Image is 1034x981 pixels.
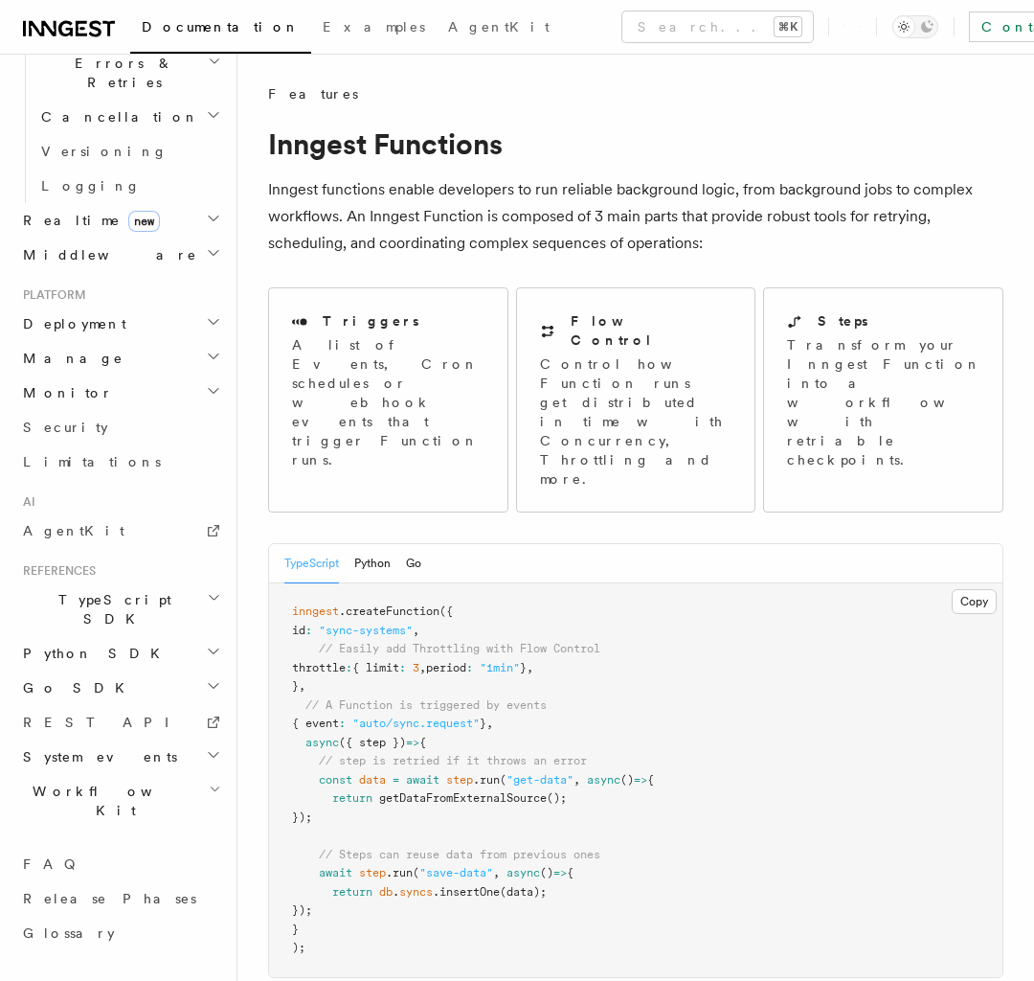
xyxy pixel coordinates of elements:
span: References [15,563,96,579]
span: "get-data" [506,773,573,787]
span: step [446,773,473,787]
button: Realtimenew [15,203,225,238]
span: }); [292,903,312,917]
a: Examples [311,6,437,52]
span: Documentation [142,19,300,34]
button: Cancellation [34,100,225,134]
span: Workflow Kit [15,782,209,820]
button: Go SDK [15,671,225,705]
button: Deployment [15,307,225,341]
span: } [292,923,299,936]
span: period [426,661,466,674]
span: Release Phases [23,891,196,906]
span: id [292,624,305,637]
span: getDataFromExternalSource [379,791,547,805]
span: Go SDK [15,678,136,697]
span: Features [268,84,358,103]
span: ({ step }) [339,736,406,749]
span: Limitations [23,454,161,469]
span: (); [547,791,567,805]
span: }); [292,810,312,824]
kbd: ⌘K [775,17,801,36]
button: Search...⌘K [622,11,813,42]
span: { [419,736,426,749]
a: FAQ [15,847,225,881]
span: const [319,773,352,787]
span: ); [292,941,305,954]
span: : [346,661,352,674]
span: => [553,866,567,879]
span: throttle [292,661,346,674]
span: return [332,885,372,899]
span: await [319,866,352,879]
button: Monitor [15,376,225,410]
span: AgentKit [448,19,550,34]
button: Python SDK [15,636,225,671]
span: async [587,773,620,787]
button: Go [406,544,421,583]
span: TypeScript SDK [15,590,207,628]
span: Security [23,420,108,435]
span: AgentKit [23,523,124,538]
h2: Flow Control [571,311,732,350]
span: "sync-systems" [319,624,413,637]
p: Inngest functions enable developers to run reliable background logic, from background jobs to com... [268,176,1003,257]
a: AgentKit [15,513,225,548]
a: TriggersA list of Events, Cron schedules or webhook events that trigger Function runs. [268,287,508,513]
span: new [128,211,160,232]
span: // Steps can reuse data from previous ones [319,848,600,861]
span: .run [473,773,500,787]
span: Middleware [15,245,197,264]
span: Platform [15,287,86,303]
span: REST API [23,715,186,730]
button: Middleware [15,238,225,272]
span: async [305,736,339,749]
span: syncs [399,885,433,899]
h1: Inngest Functions [268,126,1003,161]
span: // Easily add Throttling with Flow Control [319,642,600,655]
span: { [567,866,573,879]
button: Workflow Kit [15,774,225,828]
span: Python SDK [15,644,171,663]
span: "auto/sync.request" [352,717,480,730]
span: Monitor [15,383,113,402]
a: Security [15,410,225,445]
a: Flow ControlControl how Function runs get distributed in time with Concurrency, Throttling and more. [516,287,756,513]
span: { limit [352,661,399,674]
span: ({ [439,605,453,618]
a: REST API [15,705,225,740]
span: . [393,885,399,899]
p: A list of Events, Cron schedules or webhook events that trigger Function runs. [292,335,484,469]
p: Control how Function runs get distributed in time with Concurrency, Throttling and more. [540,354,732,489]
span: } [292,679,299,693]
span: Logging [41,178,141,194]
span: , [573,773,580,787]
span: inngest [292,605,339,618]
span: { [647,773,654,787]
button: TypeScript SDK [15,582,225,636]
span: : [466,661,473,674]
span: Deployment [15,314,126,333]
h2: Triggers [323,311,419,331]
span: Manage [15,349,124,368]
span: () [540,866,553,879]
span: ( [500,773,506,787]
span: (data); [500,885,547,899]
span: // step is retried if it throws an error [319,754,587,767]
a: Glossary [15,916,225,950]
span: { event [292,717,339,730]
span: } [480,717,486,730]
span: AI [15,494,35,510]
span: : [399,661,406,674]
span: System events [15,747,177,766]
span: } [520,661,527,674]
button: Toggle dark mode [892,15,938,38]
a: StepsTransform your Inngest Function into a workflow with retriable checkpoints. [763,287,1003,513]
span: 3 [413,661,419,674]
span: ( [413,866,419,879]
span: await [406,773,439,787]
a: Limitations [15,445,225,479]
button: Manage [15,341,225,376]
span: : [339,717,346,730]
span: () [620,773,634,787]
